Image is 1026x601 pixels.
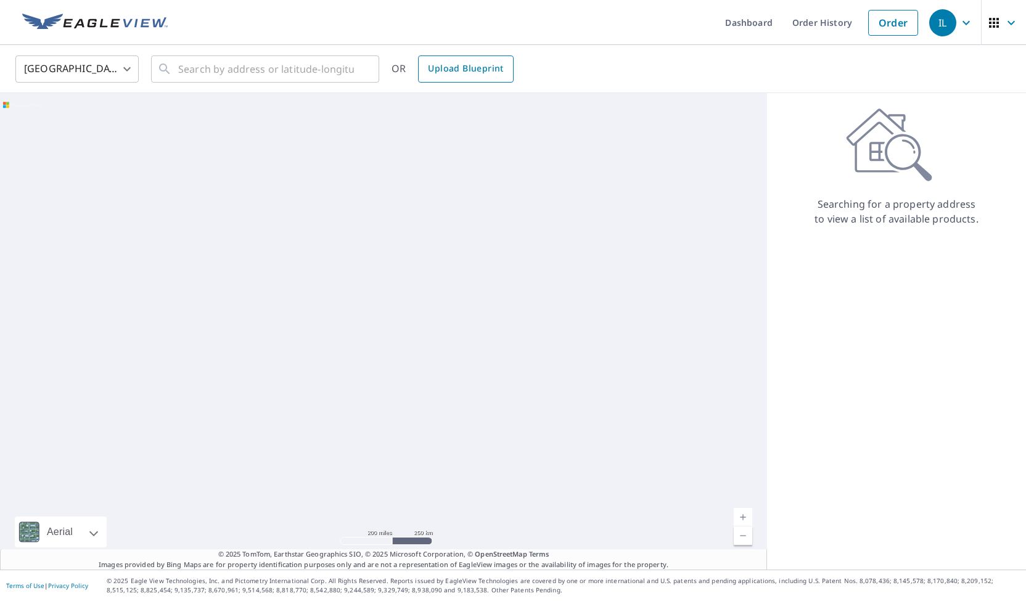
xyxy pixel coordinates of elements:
a: Upload Blueprint [418,55,513,83]
p: | [6,582,88,589]
img: EV Logo [22,14,168,32]
div: Aerial [43,517,76,547]
span: Upload Blueprint [428,61,503,76]
a: Current Level 5, Zoom Out [734,526,752,545]
a: Order [868,10,918,36]
p: © 2025 Eagle View Technologies, Inc. and Pictometry International Corp. All Rights Reserved. Repo... [107,576,1020,595]
a: Terms of Use [6,581,44,590]
span: © 2025 TomTom, Earthstar Geographics SIO, © 2025 Microsoft Corporation, © [218,549,549,560]
div: OR [392,55,514,83]
div: IL [929,9,956,36]
a: OpenStreetMap [475,549,527,558]
div: Aerial [15,517,107,547]
input: Search by address or latitude-longitude [178,52,354,86]
a: Terms [529,549,549,558]
div: [GEOGRAPHIC_DATA] [15,52,139,86]
a: Privacy Policy [48,581,88,590]
a: Current Level 5, Zoom In [734,508,752,526]
p: Searching for a property address to view a list of available products. [814,197,979,226]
